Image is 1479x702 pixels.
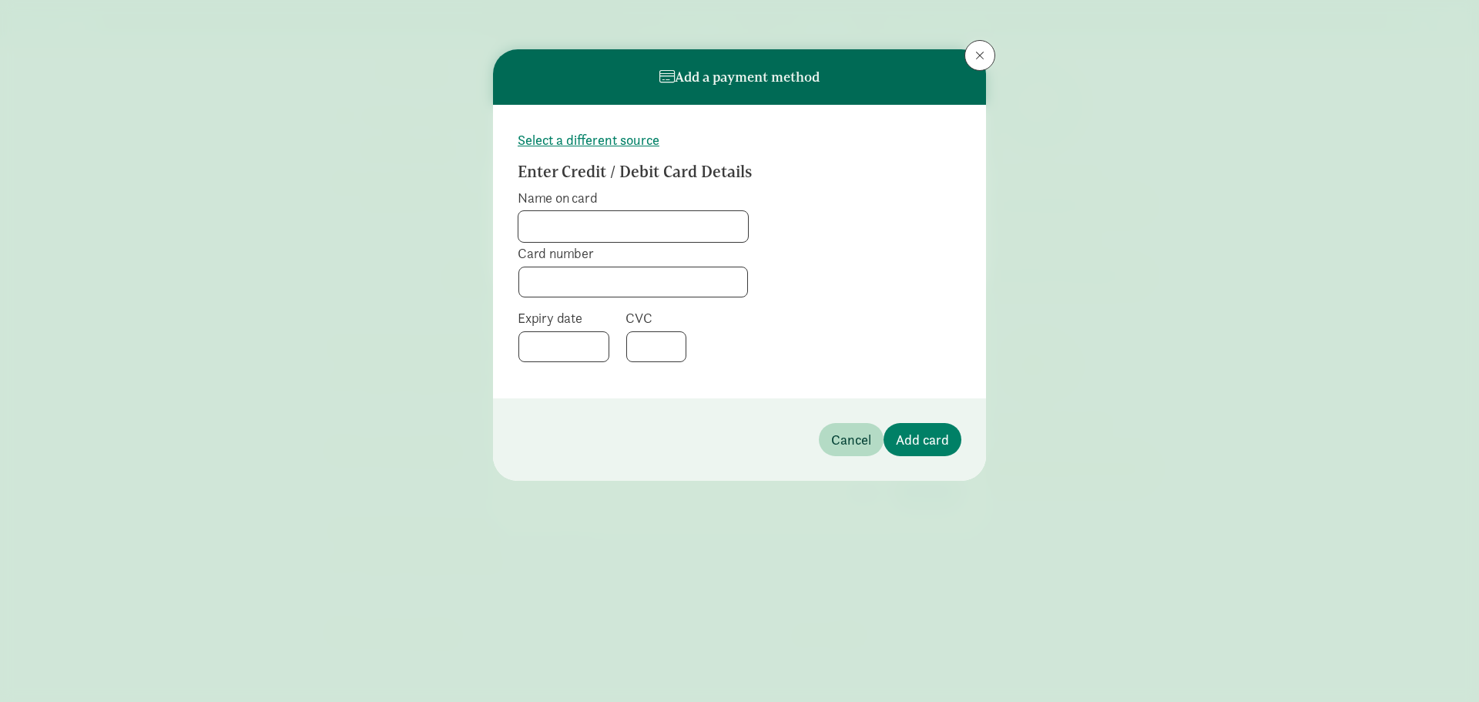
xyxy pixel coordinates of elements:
label: CVC [625,309,687,327]
button: Select a different source [518,129,659,150]
iframe: Secure CVC input frame [636,338,676,355]
span: Add card [896,429,949,450]
label: Card number [518,244,749,263]
h6: Add a payment method [659,69,820,85]
label: Name on card [518,189,749,207]
label: Expiry date [518,309,610,327]
button: Cancel [819,423,884,456]
span: Cancel [831,429,871,450]
iframe: Secure card number input frame [528,274,738,291]
h3: Enter Credit / Debit Card Details [518,163,906,181]
iframe: Secure expiration date input frame [528,338,599,355]
button: Add card [884,423,961,456]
